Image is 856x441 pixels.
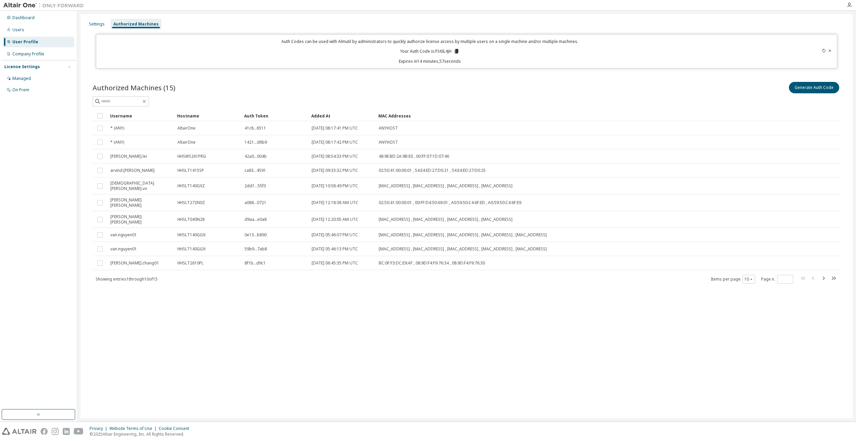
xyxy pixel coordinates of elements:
img: linkedin.svg [63,428,70,435]
span: BC:0F:F3:DC:E9:AF , 08:9D:F4:F9:76:34 , 08:9D:F4:F9:76:30 [379,260,485,266]
span: [MAC_ADDRESS] , [MAC_ADDRESS] , [MAC_ADDRESS] , [MAC_ADDRESS] , [MAC_ADDRESS] [379,232,547,238]
div: Privacy [90,426,109,431]
div: Username [110,110,172,121]
p: Auth Codes can be used with Almutil by administrators to quickly authorize license access by mult... [100,39,759,44]
div: Users [12,27,24,33]
span: [PERSON_NAME].[PERSON_NAME] [110,214,171,225]
img: instagram.svg [52,428,59,435]
span: * (ANY) [110,140,124,145]
img: youtube.svg [74,428,84,435]
span: [PERSON_NAME].chang01 [110,260,159,266]
span: [DATE] 05:46:07 PM UTC [312,232,358,238]
span: [DATE] 12:20:05 AM UTC [312,217,358,222]
span: ca83...4591 [245,168,266,173]
div: Company Profile [12,51,44,57]
span: ANYHOST [379,126,398,131]
span: Showing entries 1 through 10 of 15 [96,276,158,282]
span: van.nguyen01 [110,246,137,252]
span: [DATE] 08:54:33 PM UTC [312,154,358,159]
div: Settings [89,21,105,27]
p: Your Auth Code is: FS6IL4JH [400,48,460,54]
div: On Prem [12,87,29,93]
img: altair_logo.svg [2,428,37,435]
span: [MAC_ADDRESS] , [MAC_ADDRESS] , [MAC_ADDRESS] , [MAC_ADDRESS] [379,217,513,222]
div: Authorized Machines [113,21,159,27]
span: [PERSON_NAME].[PERSON_NAME] [110,197,171,208]
span: 02:50:41:00:00:01 , 00:FF:D4:50:69:01 , A0:59:50:C4:6F:ED , A0:59:50:C4:6F:E9 [379,200,521,205]
div: Managed [12,76,31,81]
span: 0e13...b890 [245,232,267,238]
span: [DATE] 06:45:35 PM UTC [312,260,358,266]
div: Website Terms of Use [109,426,159,431]
span: 02:50:41:00:00:01 , 54:E4:ED:27:D0:21 , 54:E4:ED:27:D0:25 [379,168,486,173]
span: Authorized Machines (15) [93,83,175,92]
span: Items per page [711,275,755,284]
span: * (ANY) [110,126,124,131]
span: [DATE] 08:17:42 PM UTC [312,140,358,145]
button: 10 [744,277,753,282]
div: Hostname [177,110,239,121]
span: 42a0...004b [245,154,267,159]
div: User Profile [12,39,38,45]
div: Auth Token [244,110,306,121]
span: HHSLT140GG9 [177,232,205,238]
span: HHSLT040N28 [177,217,205,222]
p: © 2025 Altair Engineering, Inc. All Rights Reserved. [90,431,193,437]
span: 59b9...7ab8 [245,246,267,252]
span: [MAC_ADDRESS] , [MAC_ADDRESS] , [MAC_ADDRESS] , [MAC_ADDRESS] , [MAC_ADDRESS] [379,246,547,252]
span: d9aa...e0a8 [245,217,267,222]
span: ANYHOST [379,140,398,145]
span: [DATE] 10:58:49 PM UTC [312,183,358,189]
span: [DATE] 09:33:32 PM UTC [312,168,358,173]
img: facebook.svg [41,428,48,435]
span: [DATE] 05:46:13 PM UTC [312,246,358,252]
span: AltairOne [177,140,196,145]
div: Added At [311,110,373,121]
div: MAC Addresses [378,110,770,121]
div: License Settings [4,64,40,69]
span: van.nguyen01 [110,232,137,238]
span: [DEMOGRAPHIC_DATA][PERSON_NAME].vo [110,181,171,191]
span: HHSWS261PRG [177,154,206,159]
span: 8f1b...d9c1 [245,260,266,266]
span: [DATE] 08:17:41 PM UTC [312,126,358,131]
span: HHSLT140GXZ [177,183,205,189]
span: HHSLT2610PL [177,260,204,266]
span: 41c8...6511 [245,126,266,131]
div: Cookie Consent [159,426,193,431]
span: [MAC_ADDRESS] , [MAC_ADDRESS] , [MAC_ADDRESS] , [MAC_ADDRESS] [379,183,513,189]
span: a088...0721 [245,200,266,205]
span: Page n. [761,275,793,284]
span: arvind.[PERSON_NAME] [110,168,155,173]
div: Dashboard [12,15,35,20]
span: 1421...d6b9 [245,140,267,145]
p: Expires in 14 minutes, 57 seconds [100,58,759,64]
img: Altair One [3,2,87,9]
span: [PERSON_NAME].lei [110,154,147,159]
button: Generate Auth Code [789,82,839,93]
span: HHSLT140GG9 [177,246,205,252]
span: HHSLT272N0Z [177,200,205,205]
span: AltairOne [177,126,196,131]
span: 48:9E:BD:2A:9B:E0 , 00:FF:07:1D:07:46 [379,154,449,159]
span: HHSLT1415SP [177,168,204,173]
span: [DATE] 12:18:38 AM UTC [312,200,358,205]
span: 2dd1...55f3 [245,183,266,189]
